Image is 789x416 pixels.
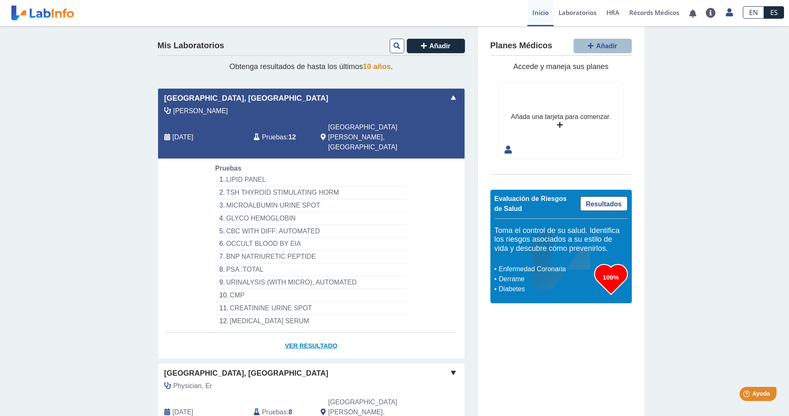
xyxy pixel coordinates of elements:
[173,381,212,391] span: Physician, Er
[363,62,391,71] span: 10 años
[215,186,407,199] li: TSH THYROID STIMULATING HORM
[158,41,224,51] h4: Mis Laboratorios
[497,284,594,294] li: Diabetes
[229,62,393,71] span: Obtenga resultados de hasta los últimos .
[764,6,784,19] a: ES
[173,106,228,116] span: Gonzalez, Edgardo
[215,302,407,315] li: CREATININE URINE SPOT
[158,333,465,359] a: Ver Resultado
[215,276,407,289] li: URINALYSIS (WITH MICRO), AUTOMATED
[511,112,611,122] div: Añada una tarjeta para comenzar.
[215,238,407,250] li: OCCULT BLOOD BY EIA
[215,315,407,327] li: [MEDICAL_DATA] SERUM
[574,39,632,53] button: Añadir
[743,6,764,19] a: EN
[247,122,314,152] div: :
[262,132,287,142] span: Pruebas
[513,62,608,71] span: Accede y maneja sus planes
[215,212,407,225] li: GLYCO HEMOGLOBIN
[429,42,450,50] span: Añadir
[173,132,193,142] span: 2025-08-19
[495,226,628,253] h5: Toma el control de su salud. Identifica los riesgos asociados a su estilo de vida y descubre cómo...
[407,39,465,53] button: Añadir
[328,122,420,152] span: San Juan, PR
[497,264,594,274] li: Enfermedad Coronaria
[497,274,594,284] li: Derrame
[215,225,407,238] li: CBC WITH DIFF: AUTOMATED
[580,196,628,211] a: Resultados
[606,8,619,17] span: HRA
[215,199,407,212] li: MICROALBUMIN URINE SPOT
[215,173,407,186] li: LIPID PANEL
[215,263,407,276] li: PSA :TOTAL
[594,272,628,282] h3: 100%
[289,134,296,141] b: 12
[490,41,552,51] h4: Planes Médicos
[715,384,780,407] iframe: Help widget launcher
[215,250,407,263] li: BNP NATRIURETIC PEPTIDE
[164,93,329,104] span: [GEOGRAPHIC_DATA], [GEOGRAPHIC_DATA]
[596,42,617,50] span: Añadir
[495,195,567,212] span: Evaluación de Riesgos de Salud
[215,165,241,172] span: Pruebas
[215,289,407,302] li: CMP
[164,368,329,379] span: [GEOGRAPHIC_DATA], [GEOGRAPHIC_DATA]
[289,409,292,416] b: 8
